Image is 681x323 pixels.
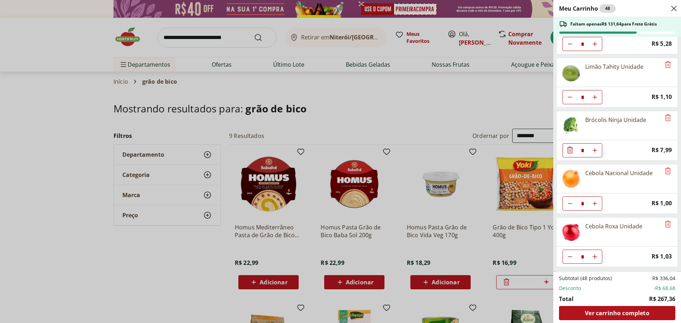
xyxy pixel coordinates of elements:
[577,144,588,157] input: Quantidade Atual
[561,169,581,189] img: Cebola Nacional Unidade
[585,169,653,177] div: Cebola Nacional Unidade
[652,275,675,282] span: R$ 336,04
[652,39,672,49] span: R$ 5,28
[577,197,588,210] input: Quantidade Atual
[585,222,642,230] div: Cebola Roxa Unidade
[570,21,657,27] span: Faltam apenas R$ 131,64 para Frete Grátis
[653,285,675,292] span: -R$ 68,68
[664,167,672,176] button: Remove
[652,252,672,261] span: R$ 1,03
[561,116,581,135] img: Brócolis Ninja Unidade
[585,310,649,316] span: Ver carrinho completo
[588,37,602,51] button: Aumentar Quantidade
[664,61,672,69] button: Remove
[649,295,675,303] span: R$ 267,36
[599,4,616,13] div: 48
[563,143,577,157] button: Diminuir Quantidade
[664,114,672,122] button: Remove
[588,90,602,104] button: Aumentar Quantidade
[559,306,675,320] a: Ver carrinho completo
[559,285,581,292] span: Desconto
[563,90,577,104] button: Diminuir Quantidade
[577,90,588,104] input: Quantidade Atual
[652,92,672,102] span: R$ 1,10
[563,196,577,211] button: Diminuir Quantidade
[563,37,577,51] button: Diminuir Quantidade
[588,143,602,157] button: Aumentar Quantidade
[664,220,672,229] button: Remove
[585,62,643,71] div: Limão Tahity Unidade
[577,37,588,51] input: Quantidade Atual
[585,116,646,124] div: Brócolis Ninja Unidade
[559,275,612,282] span: Subtotal (48 produtos)
[588,250,602,264] button: Aumentar Quantidade
[563,250,577,264] button: Diminuir Quantidade
[652,145,672,155] span: R$ 7,99
[577,250,588,263] input: Quantidade Atual
[561,62,581,82] img: Limão Tahity Unidade
[559,4,616,13] h2: Meu Carrinho
[652,199,672,208] span: R$ 1,00
[561,222,581,242] img: Principal
[588,196,602,211] button: Aumentar Quantidade
[559,295,574,303] span: Total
